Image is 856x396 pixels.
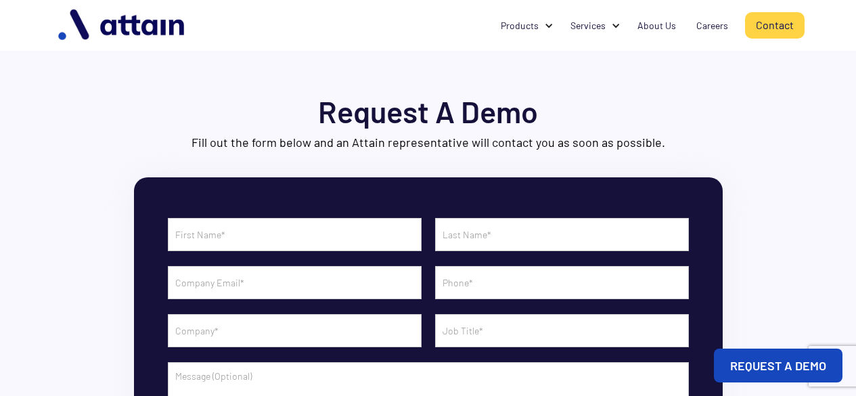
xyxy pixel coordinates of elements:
[696,19,728,32] div: Careers
[51,134,805,150] p: Fill out the form below and an Attain representative will contact you as soon as possible.
[435,218,689,251] input: Last Name*
[570,19,606,32] div: Services
[714,349,842,382] a: REQUEST A DEMO
[435,266,689,299] input: Phone*
[435,314,689,347] input: Job Title*
[745,12,805,39] a: Contact
[51,95,805,127] h1: Request A Demo
[686,13,738,39] a: Careers
[168,218,422,251] input: First Name*
[168,314,422,347] input: Company*
[637,19,676,32] div: About Us
[560,13,627,39] div: Services
[501,19,539,32] div: Products
[491,13,560,39] div: Products
[168,266,422,299] input: Company Email*
[627,13,686,39] a: About Us
[51,4,194,47] img: logo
